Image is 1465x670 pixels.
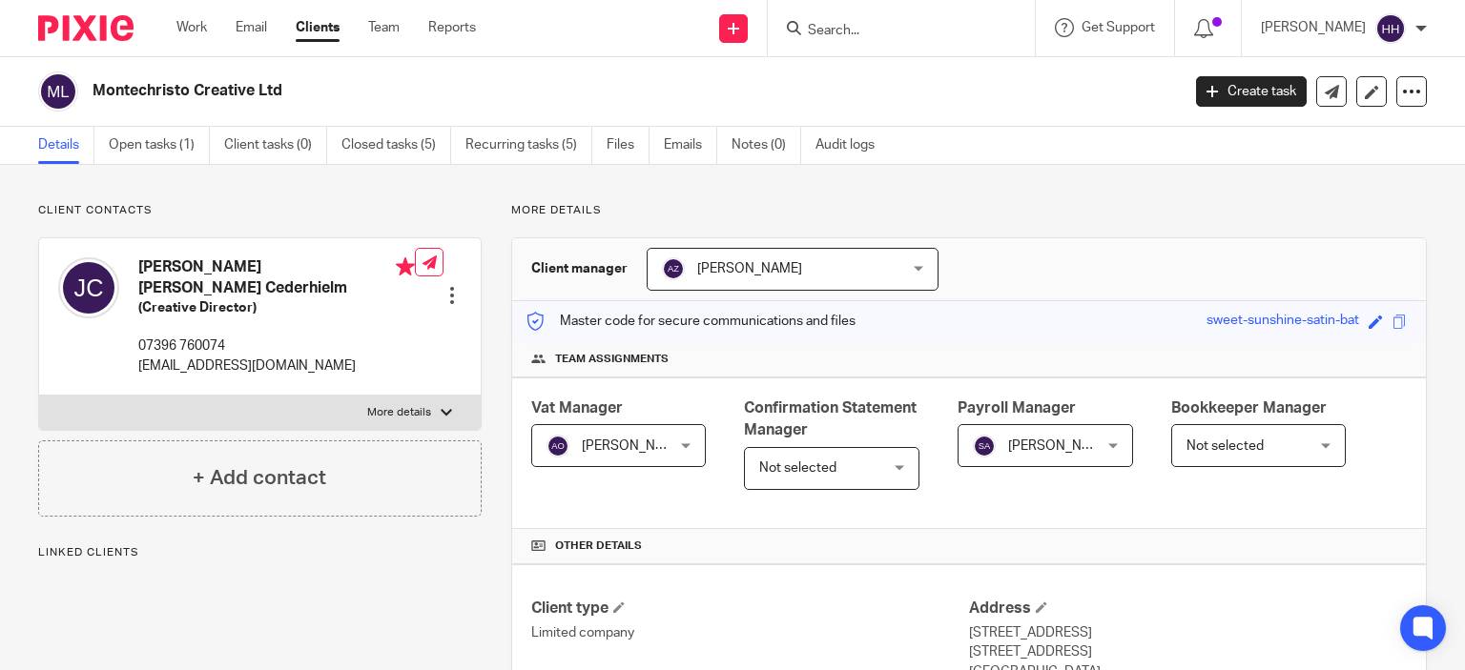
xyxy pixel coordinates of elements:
a: Create task [1196,76,1307,107]
span: [PERSON_NAME] [697,262,802,275]
p: More details [511,203,1427,218]
img: svg%3E [1375,13,1406,44]
img: svg%3E [58,257,119,318]
div: sweet-sunshine-satin-bat [1207,311,1359,333]
a: Email [236,18,267,37]
p: [STREET_ADDRESS] [969,623,1407,642]
a: Details [38,127,94,164]
img: Pixie [38,15,134,41]
a: Audit logs [815,127,889,164]
img: svg%3E [547,435,569,457]
span: Other details [555,538,642,554]
span: Not selected [1186,439,1264,453]
h3: Client manager [531,259,628,278]
p: Linked clients [38,545,482,560]
span: Get Support [1082,21,1155,34]
a: Closed tasks (5) [341,127,451,164]
span: Bookkeeper Manager [1171,400,1327,416]
a: Emails [664,127,717,164]
h4: Client type [531,599,969,619]
a: Recurring tasks (5) [465,127,592,164]
span: Not selected [759,461,836,475]
p: More details [367,405,431,420]
span: Payroll Manager [958,400,1076,416]
img: svg%3E [973,435,996,457]
i: Primary [396,257,415,276]
a: Team [368,18,400,37]
h4: Address [969,599,1407,619]
p: [STREET_ADDRESS] [969,642,1407,661]
h5: (Creative Director) [138,298,415,317]
h2: Montechristo Creative Ltd [93,81,953,101]
span: Team assignments [555,352,669,367]
a: Client tasks (0) [224,127,327,164]
img: svg%3E [38,71,78,112]
p: Limited company [531,623,969,642]
img: svg%3E [662,257,685,280]
input: Search [806,23,978,40]
span: Confirmation Statement Manager [744,400,917,437]
a: Open tasks (1) [109,127,210,164]
p: Client contacts [38,203,482,218]
p: Master code for secure communications and files [526,312,856,331]
span: Vat Manager [531,400,623,416]
a: Reports [428,18,476,37]
p: [PERSON_NAME] [1261,18,1366,37]
h4: + Add contact [193,463,326,493]
a: Notes (0) [732,127,801,164]
a: Clients [296,18,340,37]
p: [EMAIL_ADDRESS][DOMAIN_NAME] [138,356,415,376]
h4: [PERSON_NAME] [PERSON_NAME] Cederhielm [138,257,415,298]
a: Files [607,127,650,164]
span: [PERSON_NAME] [582,439,687,453]
p: 07396 760074 [138,336,415,355]
span: [PERSON_NAME] [1008,439,1113,453]
a: Work [176,18,207,37]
